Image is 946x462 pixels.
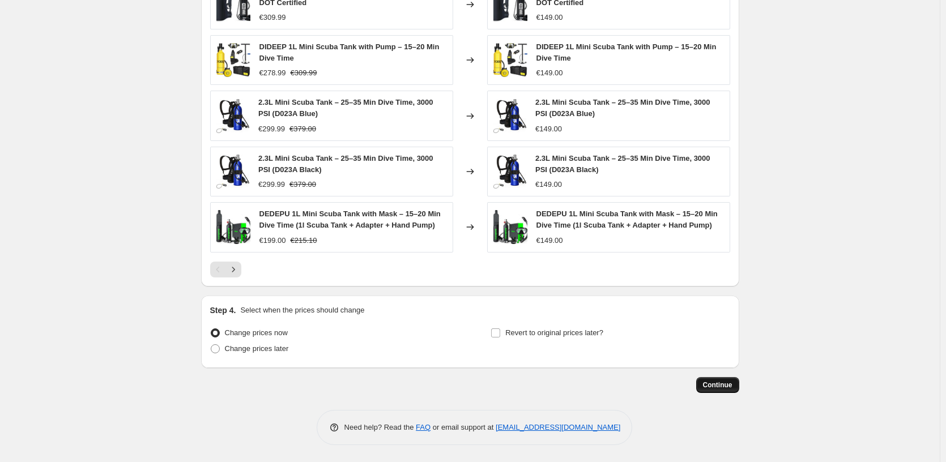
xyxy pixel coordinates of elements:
img: 71Jw794VRHL._AC_SX679_80x.jpg [216,43,250,77]
div: €149.00 [535,123,562,135]
span: Need help? Read the [344,423,416,431]
div: €309.99 [259,12,286,23]
img: 71Jw794VRHL._AC_SX679_80x.jpg [493,43,527,77]
div: €149.00 [536,235,563,246]
span: 2.3L Mini Scuba Tank – 25–35 Min Dive Time, 3000 PSI (D023A Black) [535,154,710,174]
img: 71iRrxM3FjL._AC_SX679_80x.jpg [493,99,527,133]
strike: €309.99 [291,67,317,79]
span: Change prices now [225,328,288,337]
span: Continue [703,380,732,390]
span: Revert to original prices later? [505,328,603,337]
span: DIDEEP 1L Mini Scuba Tank with Pump – 15–20 Min Dive Time [536,42,717,62]
span: 2.3L Mini Scuba Tank – 25–35 Min Dive Time, 3000 PSI (D023A Blue) [258,98,433,118]
p: Select when the prices should change [240,305,364,316]
div: €149.00 [535,179,562,190]
div: €149.00 [536,67,563,79]
div: €278.99 [259,67,286,79]
a: [EMAIL_ADDRESS][DOMAIN_NAME] [496,423,620,431]
div: €199.00 [259,235,286,246]
span: 2.3L Mini Scuba Tank – 25–35 Min Dive Time, 3000 PSI (D023A Blue) [535,98,710,118]
span: DEDEPU 1L Mini Scuba Tank with Mask – 15–20 Min Dive Time (1l Scuba Tank + Adapter + Hand Pump) [259,209,441,229]
span: 2.3L Mini Scuba Tank – 25–35 Min Dive Time, 3000 PSI (D023A Black) [258,154,433,174]
span: DIDEEP 1L Mini Scuba Tank with Pump – 15–20 Min Dive Time [259,42,440,62]
img: 71Sm1GmEL2L._AC_SX679_80x.jpg [216,210,250,244]
img: 71Sm1GmEL2L._AC_SX679_80x.jpg [493,210,527,244]
span: Change prices later [225,344,289,353]
button: Continue [696,377,739,393]
a: FAQ [416,423,431,431]
span: or email support at [431,423,496,431]
img: 71iRrxM3FjL._AC_SX679_80x.jpg [493,155,527,189]
h2: Step 4. [210,305,236,316]
strike: €215.10 [291,235,317,246]
div: €299.99 [258,179,285,190]
strike: €379.00 [289,123,316,135]
div: €299.99 [258,123,285,135]
img: 71iRrxM3FjL._AC_SX679_80x.jpg [216,155,250,189]
nav: Pagination [210,262,241,277]
span: DEDEPU 1L Mini Scuba Tank with Mask – 15–20 Min Dive Time (1l Scuba Tank + Adapter + Hand Pump) [536,209,718,229]
img: 71iRrxM3FjL._AC_SX679_80x.jpg [216,99,250,133]
strike: €379.00 [289,179,316,190]
button: Next [225,262,241,277]
div: €149.00 [536,12,563,23]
